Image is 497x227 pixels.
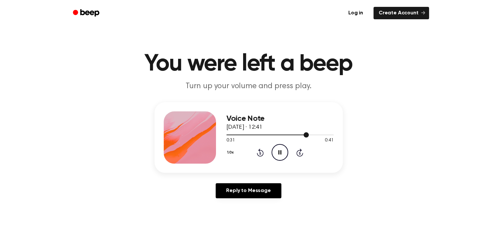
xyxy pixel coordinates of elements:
span: 0:31 [226,137,235,144]
h1: You were left a beep [81,52,416,76]
a: Create Account [373,7,429,19]
span: [DATE] · 12:41 [226,124,262,130]
button: 1.0x [226,147,236,158]
a: Log in [342,6,370,21]
p: Turn up your volume and press play. [123,81,374,92]
span: 0:41 [325,137,333,144]
h3: Voice Note [226,114,334,123]
a: Reply to Message [216,183,281,198]
a: Beep [68,7,105,20]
